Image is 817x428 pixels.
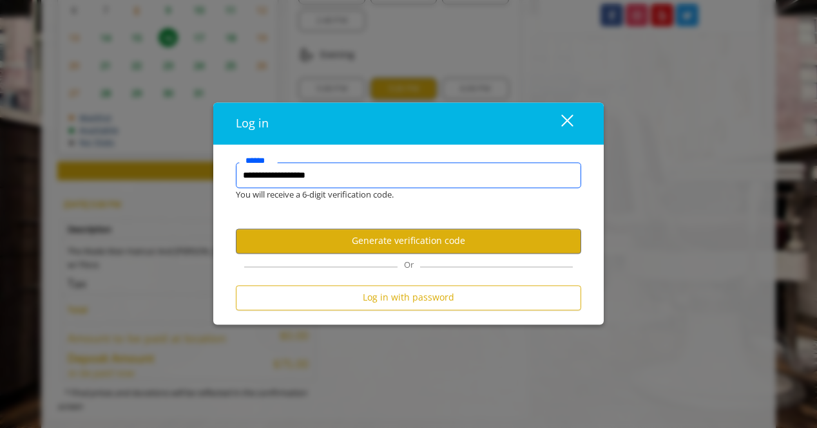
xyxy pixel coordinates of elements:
[537,110,581,136] button: close dialog
[226,188,572,201] div: You will receive a 6-digit verification code.
[398,259,420,270] span: Or
[236,285,581,310] button: Log in with password
[546,114,572,133] div: close dialog
[236,228,581,254] button: Generate verification code
[236,115,269,131] span: Log in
